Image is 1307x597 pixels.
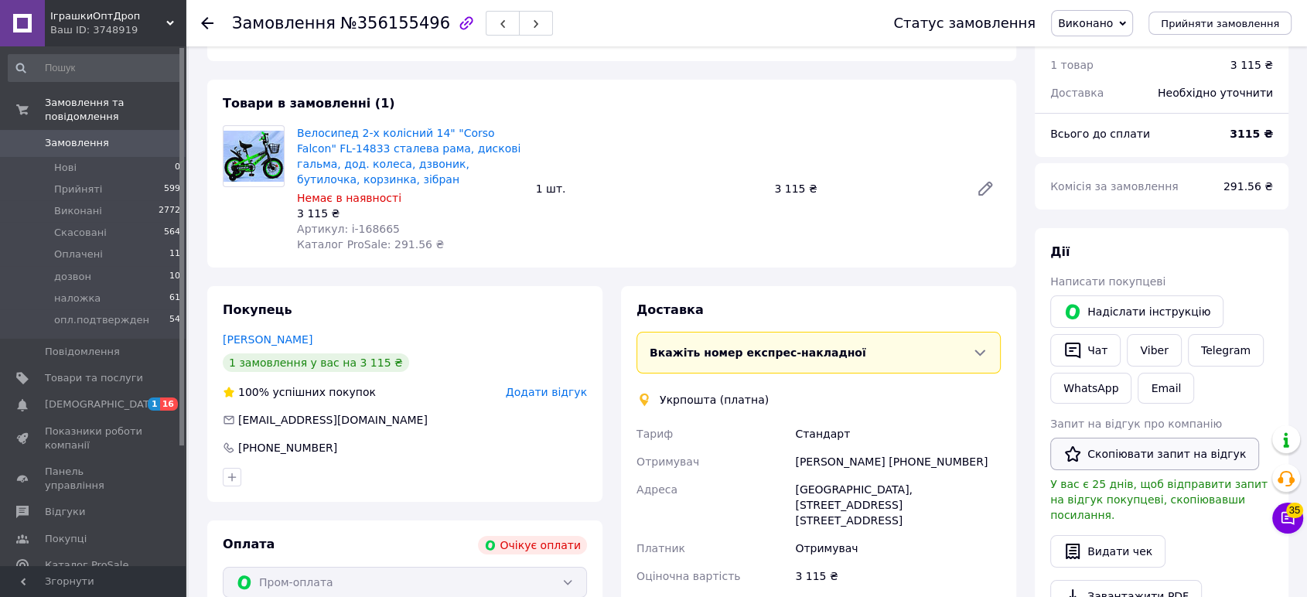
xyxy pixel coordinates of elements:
[1050,535,1165,568] button: Видати чек
[45,465,143,493] span: Панель управління
[650,346,866,359] span: Вкажіть номер експрес-накладної
[223,333,312,346] a: [PERSON_NAME]
[45,345,120,359] span: Повідомлення
[160,397,178,411] span: 16
[1127,334,1181,367] a: Viber
[297,206,524,221] div: 3 115 ₴
[1050,438,1259,470] button: Скопіювати запит на відгук
[224,131,284,182] img: Велосипед 2-х колісний 14" "Corso Falcon" FL-14833 сталева рама, дискові гальма, дод. колеса, дзв...
[238,414,428,426] span: [EMAIL_ADDRESS][DOMAIN_NAME]
[54,292,101,305] span: наложка
[54,270,91,284] span: дозвон
[45,425,143,452] span: Показники роботи компанії
[636,570,740,582] span: Оціночна вартість
[54,247,103,261] span: Оплачені
[656,392,773,408] div: Укрпошта (платна)
[1148,12,1292,35] button: Прийняти замовлення
[1050,295,1223,328] button: Надіслати інструкцію
[1050,334,1121,367] button: Чат
[1050,180,1179,193] span: Комісія за замовлення
[169,313,180,327] span: 54
[893,15,1036,31] div: Статус замовлення
[223,302,292,317] span: Покупець
[1050,418,1222,430] span: Запит на відгук про компанію
[223,96,395,111] span: Товари в замовленні (1)
[238,386,269,398] span: 100%
[506,386,587,398] span: Додати відгук
[1050,478,1268,521] span: У вас є 25 днів, щоб відправити запит на відгук покупцеві, скопіювавши посилання.
[297,238,444,251] span: Каталог ProSale: 291.56 ₴
[237,440,339,455] div: [PHONE_NUMBER]
[232,14,336,32] span: Замовлення
[54,204,102,218] span: Виконані
[50,23,186,37] div: Ваш ID: 3748919
[792,534,1004,562] div: Отримувач
[223,384,376,400] div: успішних покупок
[1138,373,1194,404] button: Email
[45,505,85,519] span: Відгуки
[792,420,1004,448] div: Стандарт
[297,127,520,186] a: Велосипед 2-х колісний 14" "Corso Falcon" FL-14833 сталева рама, дискові гальма, дод. колеса, дзв...
[297,223,400,235] span: Артикул: i-168665
[1050,275,1165,288] span: Написати покупцеві
[1272,503,1303,534] button: Чат з покупцем35
[636,542,685,554] span: Платник
[45,371,143,385] span: Товари та послуги
[223,353,409,372] div: 1 замовлення у вас на 3 115 ₴
[478,536,587,554] div: Очікує оплати
[636,428,673,440] span: Тариф
[636,455,699,468] span: Отримувач
[164,226,180,240] span: 564
[1223,180,1273,193] span: 291.56 ₴
[1050,59,1094,71] span: 1 товар
[792,476,1004,534] div: [GEOGRAPHIC_DATA], [STREET_ADDRESS] [STREET_ADDRESS]
[45,532,87,546] span: Покупці
[54,183,102,196] span: Прийняті
[175,161,180,175] span: 0
[223,537,275,551] span: Оплата
[45,558,128,572] span: Каталог ProSale
[530,178,769,200] div: 1 шт.
[54,313,149,327] span: опл.подтвержден
[45,397,159,411] span: [DEMOGRAPHIC_DATA]
[1230,128,1273,140] b: 3115 ₴
[169,292,180,305] span: 61
[792,448,1004,476] div: [PERSON_NAME] [PHONE_NUMBER]
[50,9,166,23] span: ІграшкиОптДроп
[1050,128,1150,140] span: Всього до сплати
[169,247,180,261] span: 11
[1188,334,1264,367] a: Telegram
[54,226,107,240] span: Скасовані
[1286,503,1303,518] span: 35
[159,204,180,218] span: 2772
[45,96,186,124] span: Замовлення та повідомлення
[297,192,401,204] span: Немає в наявності
[792,562,1004,590] div: 3 115 ₴
[164,183,180,196] span: 599
[1058,17,1113,29] span: Виконано
[169,270,180,284] span: 10
[8,54,182,82] input: Пошук
[768,178,964,200] div: 3 115 ₴
[1050,373,1131,404] a: WhatsApp
[1148,76,1282,110] div: Необхідно уточнити
[1050,244,1070,259] span: Дії
[148,397,160,411] span: 1
[54,161,77,175] span: Нові
[201,15,213,31] div: Повернутися назад
[45,136,109,150] span: Замовлення
[1161,18,1279,29] span: Прийняти замовлення
[636,483,677,496] span: Адреса
[1050,87,1104,99] span: Доставка
[340,14,450,32] span: №356155496
[970,173,1001,204] a: Редагувати
[636,302,704,317] span: Доставка
[1230,57,1273,73] div: 3 115 ₴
